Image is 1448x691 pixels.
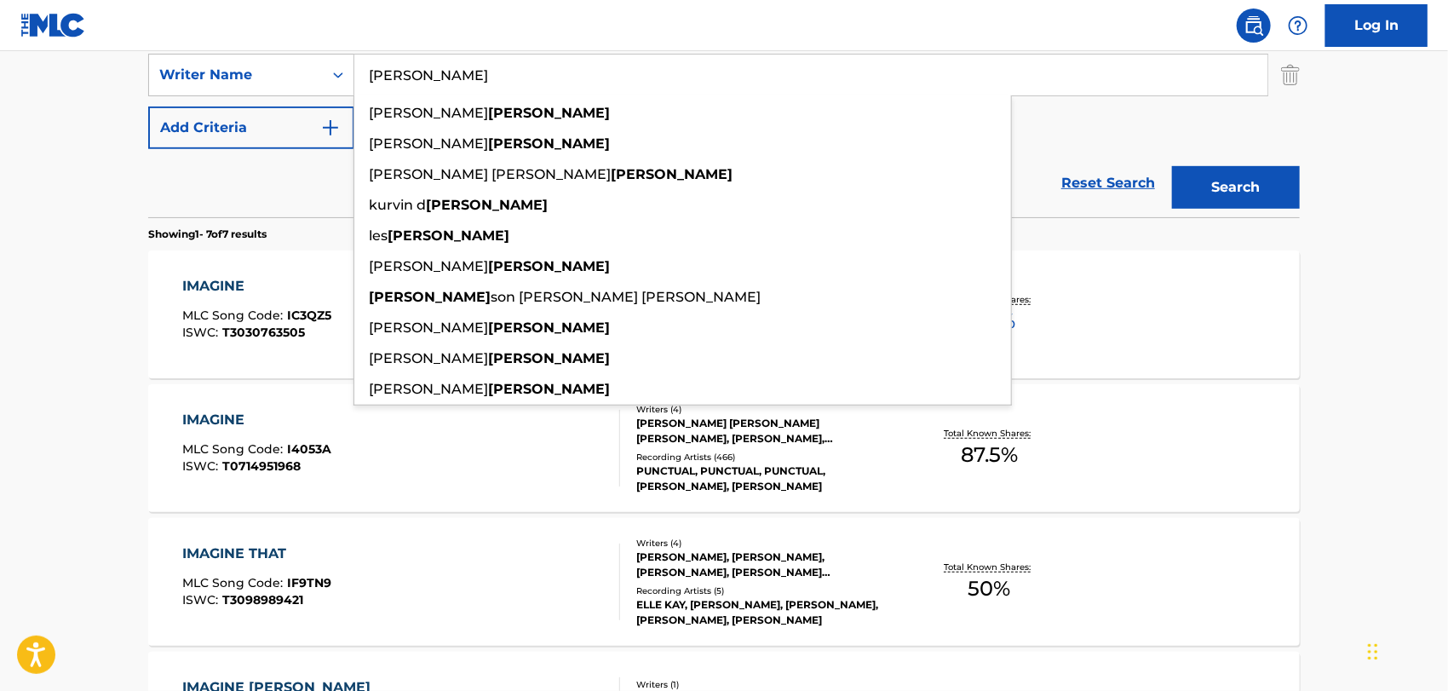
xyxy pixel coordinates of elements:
div: Writers ( 1 ) [636,678,894,691]
div: Help [1281,9,1315,43]
form: Search Form [148,1,1300,217]
span: son [PERSON_NAME] [PERSON_NAME] [491,289,761,305]
div: ELLE KAY, [PERSON_NAME], [PERSON_NAME], [PERSON_NAME], [PERSON_NAME] [636,597,894,628]
strong: [PERSON_NAME] [488,381,610,397]
span: MLC Song Code : [183,308,288,323]
span: 50 % [968,573,1011,604]
strong: [PERSON_NAME] [488,320,610,336]
div: PUNCTUAL, PUNCTUAL, PUNCTUAL, [PERSON_NAME], [PERSON_NAME] [636,464,894,494]
span: [PERSON_NAME] [PERSON_NAME] [369,166,611,182]
span: ISWC : [183,592,223,608]
span: MLC Song Code : [183,575,288,590]
strong: [PERSON_NAME] [426,197,548,213]
img: 9d2ae6d4665cec9f34b9.svg [320,118,341,138]
span: les [369,227,388,244]
span: [PERSON_NAME] [369,105,488,121]
div: Writer Name [159,65,313,85]
span: [PERSON_NAME] [369,350,488,366]
strong: [PERSON_NAME] [488,350,610,366]
span: T3030763505 [223,325,306,340]
div: Recording Artists ( 5 ) [636,584,894,597]
div: IMAGINE [183,410,332,430]
span: [PERSON_NAME] [369,258,488,274]
strong: [PERSON_NAME] [611,166,733,182]
span: ISWC : [183,458,223,474]
span: I4053A [288,441,332,457]
div: IMAGINE THAT [183,544,332,564]
img: MLC Logo [20,13,86,37]
strong: [PERSON_NAME] [488,258,610,274]
span: [PERSON_NAME] [369,320,488,336]
div: [PERSON_NAME] [PERSON_NAME] [PERSON_NAME], [PERSON_NAME], [PERSON_NAME] [636,416,894,446]
a: IMAGINE THATMLC Song Code:IF9TN9ISWC:T3098989421Writers (4)[PERSON_NAME], [PERSON_NAME], [PERSON_... [148,518,1300,646]
span: IF9TN9 [288,575,332,590]
div: IMAGINE [183,276,332,297]
span: T0714951968 [223,458,302,474]
div: Writers ( 4 ) [636,537,894,550]
div: [PERSON_NAME], [PERSON_NAME], [PERSON_NAME], [PERSON_NAME] [PERSON_NAME] [636,550,894,580]
div: Drag [1368,626,1378,677]
img: search [1244,15,1264,36]
span: [PERSON_NAME] [369,135,488,152]
p: Total Known Shares: [944,427,1035,440]
a: Public Search [1237,9,1271,43]
span: ISWC : [183,325,223,340]
span: [PERSON_NAME] [369,381,488,397]
div: Recording Artists ( 466 ) [636,451,894,464]
span: kurvin d [369,197,426,213]
a: Reset Search [1053,164,1164,202]
strong: [PERSON_NAME] [488,105,610,121]
span: T3098989421 [223,592,304,608]
strong: [PERSON_NAME] [388,227,509,244]
strong: [PERSON_NAME] [369,289,491,305]
button: Add Criteria [148,107,354,149]
a: IMAGINEMLC Song Code:I4053AISWC:T0714951968Writers (4)[PERSON_NAME] [PERSON_NAME] [PERSON_NAME], ... [148,384,1300,512]
button: Search [1172,166,1300,209]
img: help [1288,15,1308,36]
img: Delete Criterion [1281,54,1300,96]
span: 87.5 % [961,440,1018,470]
span: IC3QZ5 [288,308,332,323]
div: Writers ( 4 ) [636,403,894,416]
a: Log In [1325,4,1428,47]
strong: [PERSON_NAME] [488,135,610,152]
iframe: Chat Widget [1363,609,1448,691]
p: Total Known Shares: [944,561,1035,573]
span: MLC Song Code : [183,441,288,457]
a: IMAGINEMLC Song Code:IC3QZ5ISWC:T3030763505Writers (1)[PERSON_NAME]Recording Artists (9)ULTMT., F... [148,250,1300,378]
p: Showing 1 - 7 of 7 results [148,227,267,242]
